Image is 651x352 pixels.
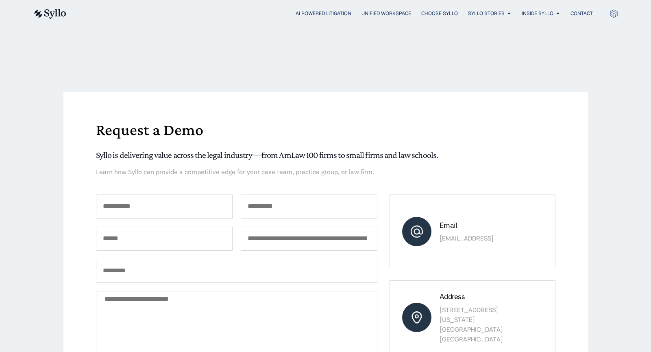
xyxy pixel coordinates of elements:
[96,150,555,160] h5: Syllo is delivering value across the legal industry —from AmLaw 100 firms to small firms and law ...
[296,10,351,17] a: AI Powered Litigation
[96,167,555,177] p: Learn how Syllo can provide a competitive edge for your case team, practice group, or law firm.
[96,122,555,138] h1: Request a Demo
[570,10,593,17] a: Contact
[83,10,593,17] nav: Menu
[440,305,529,344] p: [STREET_ADDRESS] [US_STATE][GEOGRAPHIC_DATA] [GEOGRAPHIC_DATA]
[440,292,465,301] span: Address
[440,221,457,230] span: Email
[440,234,529,243] p: [EMAIL_ADDRESS]
[33,9,66,19] img: syllo
[421,10,458,17] a: Choose Syllo
[522,10,553,17] a: Inside Syllo
[468,10,505,17] a: Syllo Stories
[361,10,411,17] a: Unified Workspace
[83,10,593,17] div: Menu Toggle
